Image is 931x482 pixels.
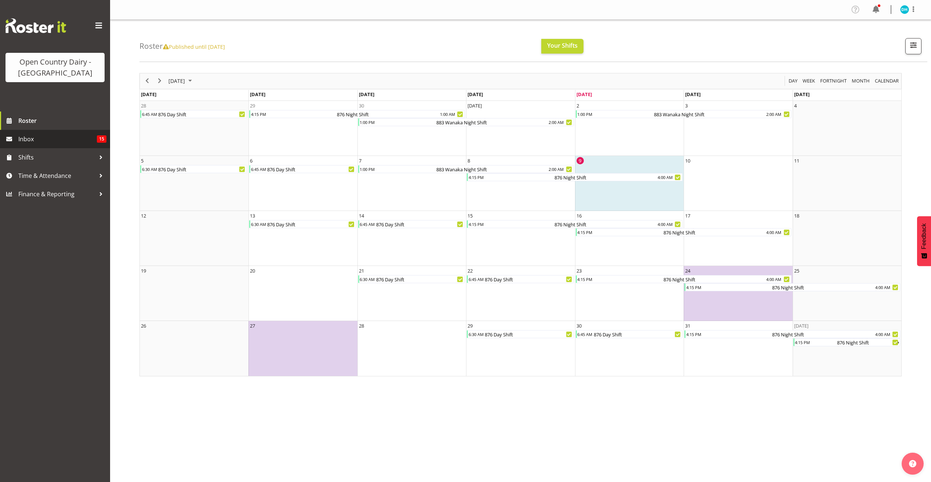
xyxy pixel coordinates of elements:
[140,266,248,321] td: Sunday, October 19, 2025
[905,38,921,54] button: Filter Shifts
[157,165,247,173] div: 876 Day Shift
[467,173,683,181] div: 876 Night Shift Begin From Wednesday, October 8, 2025 at 4:15:00 PM GMT+13:00 Ends At Thursday, O...
[851,76,870,85] span: Month
[139,73,902,376] div: of October 2025
[576,110,792,118] div: 883 Wanaka Night Shift Begin From Thursday, October 2, 2025 at 1:00:00 PM GMT+13:00 Ends At Frida...
[684,101,792,156] td: Friday, October 3, 2025
[874,76,899,85] span: calendar
[359,220,375,228] div: 6:45 AM
[794,91,810,98] span: [DATE]
[468,322,473,329] div: 29
[468,267,473,274] div: 22
[248,101,357,156] td: Monday, September 29, 2025
[467,330,574,338] div: 876 Day Shift Begin From Wednesday, October 29, 2025 at 6:30:00 AM GMT+13:00 Ends At Wednesday, O...
[141,157,143,164] div: 5
[357,211,466,266] td: Tuesday, October 14, 2025
[468,220,484,228] div: 4:15 PM
[575,101,684,156] td: Thursday, October 2, 2025
[250,322,255,329] div: 27
[484,220,657,228] div: 876 Night Shift
[358,165,574,173] div: 883 Wanaka Night Shift Begin From Tuesday, October 7, 2025 at 1:00:00 PM GMT+13:00 Ends At Wednes...
[819,76,847,85] span: Fortnight
[685,91,701,98] span: [DATE]
[794,212,799,219] div: 18
[357,266,466,321] td: Tuesday, October 21, 2025
[684,321,792,376] td: Friday, October 31, 2025
[577,102,579,109] div: 2
[375,275,465,283] div: 876 Day Shift
[575,211,684,266] td: Thursday, October 16, 2025
[18,134,97,145] span: Inbox
[250,220,266,228] div: 6:30 AM
[358,118,574,126] div: 883 Wanaka Night Shift Begin From Tuesday, September 30, 2025 at 1:00:00 PM GMT+13:00 Ends At Wed...
[684,211,792,266] td: Friday, October 17, 2025
[141,267,146,274] div: 19
[685,212,690,219] div: 17
[468,331,484,338] div: 6:30 AM
[576,275,792,283] div: 876 Night Shift Begin From Thursday, October 23, 2025 at 4:15:00 PM GMT+13:00 Ends At Friday, Oct...
[357,101,466,156] td: Tuesday, September 30, 2025
[266,165,356,173] div: 876 Day Shift
[684,266,792,321] td: Friday, October 24, 2025
[547,41,578,50] span: Your Shifts
[593,110,766,118] div: 883 Wanaka Night Shift
[788,76,798,85] span: Day
[375,220,465,228] div: 876 Day Shift
[6,18,66,33] img: Rosterit website logo
[357,156,466,211] td: Tuesday, October 7, 2025
[466,321,575,376] td: Wednesday, October 29, 2025
[141,91,156,98] span: [DATE]
[794,267,799,274] div: 25
[140,211,248,266] td: Sunday, October 12, 2025
[577,212,582,219] div: 16
[359,165,375,173] div: 1:00 PM
[788,76,799,85] button: Timeline Day
[250,165,266,173] div: 6:45 AM
[484,174,657,181] div: 876 Night Shift
[575,321,684,376] td: Thursday, October 30, 2025
[140,110,247,118] div: 876 Day Shift Begin From Sunday, September 28, 2025 at 6:45:00 AM GMT+13:00 Ends At Sunday, Septe...
[793,321,901,376] td: Saturday, November 1, 2025
[375,165,548,173] div: 883 Wanaka Night Shift
[484,275,573,283] div: 876 Day Shift
[359,267,364,274] div: 21
[155,76,165,85] button: Next
[167,76,195,85] button: October 2025
[577,322,582,329] div: 30
[577,331,593,338] div: 6:45 AM
[250,267,255,274] div: 20
[140,101,901,376] table: of October 2025
[794,339,811,346] div: 4:15 PM
[541,39,583,54] button: Your Shifts
[801,76,817,85] button: Timeline Week
[685,102,688,109] div: 3
[375,118,548,126] div: 883 Wanaka Night Shift
[13,56,97,78] div: Open Country Dairy - [GEOGRAPHIC_DATA]
[249,165,356,173] div: 876 Day Shift Begin From Monday, October 6, 2025 at 6:45:00 AM GMT+13:00 Ends At Monday, October ...
[468,174,484,181] div: 4:15 PM
[900,5,909,14] img: dean-henderson7444.jpg
[18,115,106,126] span: Roster
[794,322,808,329] div: [DATE]
[909,460,916,467] img: help-xxl-2.png
[575,156,684,211] td: Thursday, October 9, 2025
[140,321,248,376] td: Sunday, October 26, 2025
[467,220,683,228] div: 876 Night Shift Begin From Wednesday, October 15, 2025 at 4:15:00 PM GMT+13:00 Ends At Thursday, ...
[577,157,584,164] div: 9
[157,110,247,118] div: 876 Day Shift
[577,229,593,236] div: 4:15 PM
[140,165,247,173] div: 876 Day Shift Begin From Sunday, October 5, 2025 at 6:30:00 AM GMT+13:00 Ends At Sunday, October ...
[685,331,702,338] div: 4:15 PM
[468,275,484,283] div: 6:45 AM
[141,165,157,173] div: 6:30 AM
[250,102,255,109] div: 29
[359,102,364,109] div: 30
[248,211,357,266] td: Monday, October 13, 2025
[917,216,931,266] button: Feedback - Show survey
[359,322,364,329] div: 28
[140,101,248,156] td: Sunday, September 28, 2025
[684,283,900,291] div: 876 Night Shift Begin From Friday, October 24, 2025 at 4:15:00 PM GMT+13:00 Ends At Saturday, Oct...
[794,102,797,109] div: 4
[141,322,146,329] div: 26
[359,91,374,98] span: [DATE]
